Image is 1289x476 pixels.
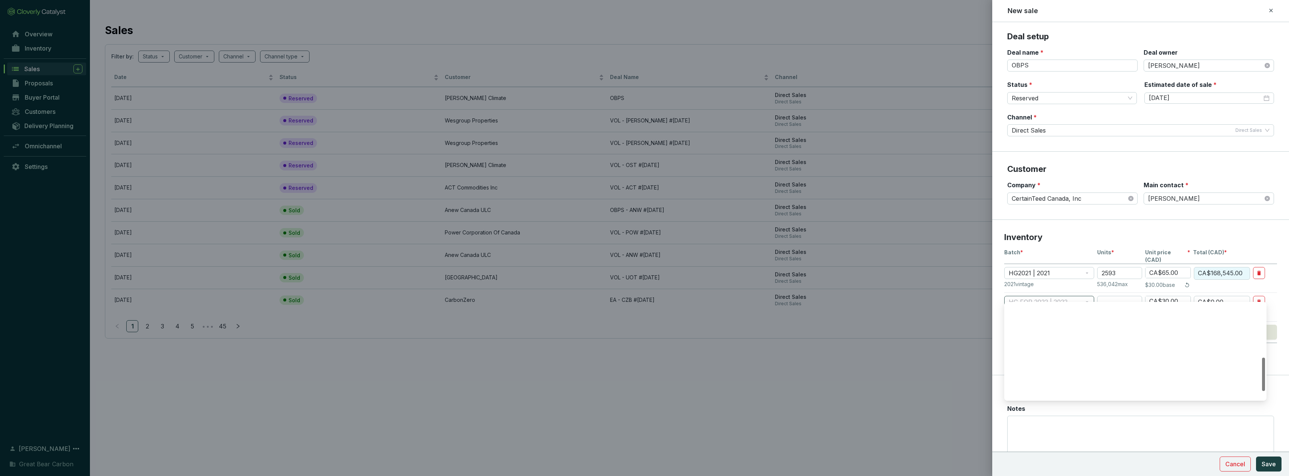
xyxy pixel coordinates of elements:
[1008,6,1038,16] h2: New sale
[1007,113,1037,121] label: Channel
[1012,93,1132,104] span: Reserved
[1145,281,1175,289] p: $30.00 base
[1004,249,1094,264] p: Batch
[1148,193,1270,204] span: Adriano Mazzaferro
[1009,267,1090,279] span: HG2021 | 2021
[1097,249,1142,264] p: Units
[1009,296,1090,307] span: HG FOR 2022 | 2022
[1144,181,1189,189] label: Main contact
[1220,457,1251,472] button: Cancel
[1265,196,1270,201] span: close-circle
[1004,281,1094,288] p: 2021 vintage
[1148,60,1270,71] span: Dani Warren
[1256,457,1282,472] button: Save
[1097,281,1142,288] p: 536,042 max
[1007,48,1044,57] label: Deal name
[1007,31,1274,42] p: Deal setup
[1225,460,1245,469] span: Cancel
[1007,164,1274,175] p: Customer
[1012,193,1133,204] span: CertainTeed Canada, Inc
[1004,232,1277,243] p: Inventory
[1235,127,1262,133] span: Direct Sales
[1007,81,1032,89] label: Status
[1145,249,1187,264] span: Unit price (CAD)
[1265,63,1270,68] span: close-circle
[1144,48,1178,57] label: Deal owner
[1149,94,1262,102] input: mm/dd/yy
[1193,249,1224,256] span: Total (CAD)
[1128,196,1133,201] span: close-circle
[1012,125,1046,136] span: Direct Sales
[1007,181,1041,189] label: Company
[1007,404,1025,413] label: Notes
[1144,81,1217,89] label: Estimated date of sale
[1262,460,1276,469] span: Save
